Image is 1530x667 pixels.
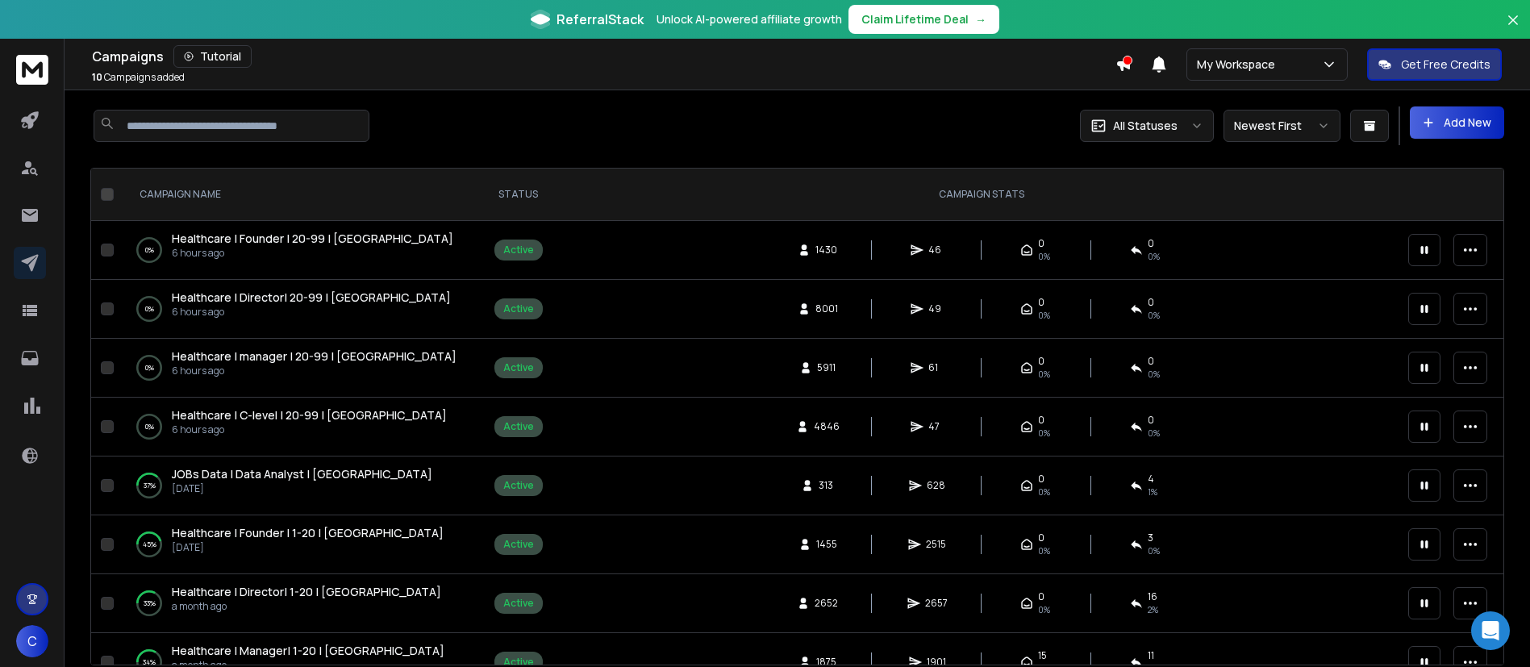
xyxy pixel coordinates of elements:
[1148,486,1157,498] span: 1 %
[1148,649,1154,662] span: 11
[1148,544,1160,557] span: 0 %
[120,515,473,574] td: 45%Healthcare | Founder | 1-20 | [GEOGRAPHIC_DATA][DATE]
[172,423,447,436] p: 6 hours ago
[1401,56,1490,73] p: Get Free Credits
[1038,590,1044,603] span: 0
[564,169,1399,221] th: CAMPAIGN STATS
[172,290,451,306] a: Healthcare | Director| 20-99 | [GEOGRAPHIC_DATA]
[172,584,441,599] span: Healthcare | Director| 1-20 | [GEOGRAPHIC_DATA]
[1038,368,1050,381] span: 0%
[1038,237,1044,250] span: 0
[815,302,838,315] span: 8001
[172,643,444,659] a: Healthcare | Manager| 1-20 | [GEOGRAPHIC_DATA]
[814,420,840,433] span: 4846
[815,244,837,256] span: 1430
[172,407,447,423] span: Healthcare | C-level | 20-99 | [GEOGRAPHIC_DATA]
[1148,237,1154,250] span: 0
[926,538,946,551] span: 2515
[557,10,644,29] span: ReferralStack
[1224,110,1340,142] button: Newest First
[817,361,836,374] span: 5911
[145,301,154,317] p: 0 %
[1148,250,1160,263] span: 0 %
[172,231,453,246] span: Healthcare | Founder | 20-99 | [GEOGRAPHIC_DATA]
[172,584,441,600] a: Healthcare | Director| 1-20 | [GEOGRAPHIC_DATA]
[1148,473,1154,486] span: 4
[975,11,986,27] span: →
[928,302,944,315] span: 49
[503,361,534,374] div: Active
[172,407,447,423] a: Healthcare | C-level | 20-99 | [GEOGRAPHIC_DATA]
[1148,532,1153,544] span: 3
[1148,296,1154,309] span: 0
[816,538,837,551] span: 1455
[1038,296,1044,309] span: 0
[1038,250,1050,263] span: 0%
[1148,603,1158,616] span: 2 %
[145,360,154,376] p: 0 %
[503,479,534,492] div: Active
[1038,603,1050,616] span: 0%
[172,306,451,319] p: 6 hours ago
[928,361,944,374] span: 61
[173,45,252,68] button: Tutorial
[120,339,473,398] td: 0%Healthcare | manager | 20-99 | [GEOGRAPHIC_DATA]6 hours ago
[92,45,1115,68] div: Campaigns
[92,71,185,84] p: Campaigns added
[172,466,432,482] a: JOBs Data | Data Analyst | [GEOGRAPHIC_DATA]
[1038,532,1044,544] span: 0
[172,525,444,540] span: Healthcare | Founder | 1-20 | [GEOGRAPHIC_DATA]
[120,221,473,280] td: 0%Healthcare | Founder | 20-99 | [GEOGRAPHIC_DATA]6 hours ago
[92,70,102,84] span: 10
[1197,56,1282,73] p: My Workspace
[925,597,948,610] span: 2657
[120,574,473,633] td: 33%Healthcare | Director| 1-20 | [GEOGRAPHIC_DATA]a month ago
[503,302,534,315] div: Active
[172,348,456,364] span: Healthcare | manager | 20-99 | [GEOGRAPHIC_DATA]
[1038,486,1050,498] span: 0%
[503,244,534,256] div: Active
[848,5,999,34] button: Claim Lifetime Deal→
[1113,118,1178,134] p: All Statuses
[143,536,156,552] p: 45 %
[120,169,473,221] th: CAMPAIGN NAME
[172,482,432,495] p: [DATE]
[172,247,453,260] p: 6 hours ago
[1038,649,1047,662] span: 15
[144,477,156,494] p: 37 %
[172,525,444,541] a: Healthcare | Founder | 1-20 | [GEOGRAPHIC_DATA]
[120,398,473,456] td: 0%Healthcare | C-level | 20-99 | [GEOGRAPHIC_DATA]6 hours ago
[819,479,835,492] span: 313
[16,625,48,657] button: C
[927,479,945,492] span: 628
[928,420,944,433] span: 47
[172,290,451,305] span: Healthcare | Director| 20-99 | [GEOGRAPHIC_DATA]
[144,595,156,611] p: 33 %
[1148,590,1157,603] span: 16
[1471,611,1510,650] div: Open Intercom Messenger
[172,231,453,247] a: Healthcare | Founder | 20-99 | [GEOGRAPHIC_DATA]
[1038,427,1050,440] span: 0%
[928,244,944,256] span: 46
[1503,10,1524,48] button: Close banner
[1038,414,1044,427] span: 0
[1148,309,1160,322] span: 0 %
[172,541,444,554] p: [DATE]
[1148,368,1160,381] span: 0 %
[1038,473,1044,486] span: 0
[172,466,432,481] span: JOBs Data | Data Analyst | [GEOGRAPHIC_DATA]
[503,597,534,610] div: Active
[145,242,154,258] p: 0 %
[1038,544,1050,557] span: 0%
[172,600,441,613] p: a month ago
[657,11,842,27] p: Unlock AI-powered affiliate growth
[1038,355,1044,368] span: 0
[172,643,444,658] span: Healthcare | Manager| 1-20 | [GEOGRAPHIC_DATA]
[1148,355,1154,368] span: 0
[503,420,534,433] div: Active
[503,538,534,551] div: Active
[1410,106,1504,139] button: Add New
[1148,414,1154,427] span: 0
[1038,309,1050,322] span: 0%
